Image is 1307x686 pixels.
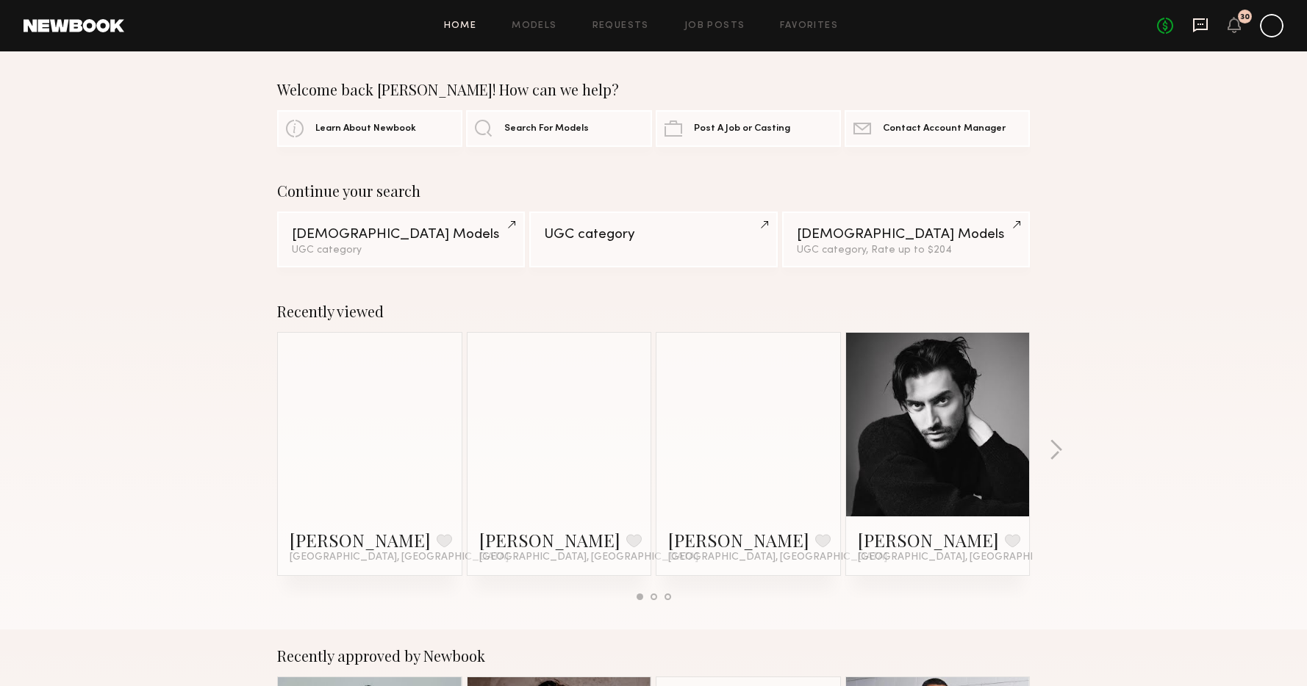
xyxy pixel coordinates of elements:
span: [GEOGRAPHIC_DATA], [GEOGRAPHIC_DATA] [290,552,509,563]
div: UGC category [292,245,510,256]
div: UGC category, Rate up to $204 [797,245,1015,256]
a: Post A Job or Casting [656,110,841,147]
div: [DEMOGRAPHIC_DATA] Models [292,228,510,242]
a: UGC category [529,212,777,267]
span: [GEOGRAPHIC_DATA], [GEOGRAPHIC_DATA] [858,552,1077,563]
span: Learn About Newbook [315,124,416,134]
a: [PERSON_NAME] [290,528,431,552]
span: Post A Job or Casting [694,124,790,134]
div: [DEMOGRAPHIC_DATA] Models [797,228,1015,242]
a: Requests [592,21,649,31]
a: Models [512,21,556,31]
a: [PERSON_NAME] [668,528,809,552]
div: Recently viewed [277,303,1030,320]
span: Search For Models [504,124,589,134]
div: Recently approved by Newbook [277,647,1030,665]
div: 30 [1240,13,1250,21]
span: [GEOGRAPHIC_DATA], [GEOGRAPHIC_DATA] [668,552,887,563]
span: [GEOGRAPHIC_DATA], [GEOGRAPHIC_DATA] [479,552,698,563]
div: Welcome back [PERSON_NAME]! How can we help? [277,81,1030,98]
div: Continue your search [277,182,1030,200]
a: Contact Account Manager [845,110,1030,147]
a: [DEMOGRAPHIC_DATA] ModelsUGC category [277,212,525,267]
a: [PERSON_NAME] [858,528,999,552]
div: UGC category [544,228,762,242]
a: [DEMOGRAPHIC_DATA] ModelsUGC category, Rate up to $204 [782,212,1030,267]
a: Search For Models [466,110,651,147]
a: Learn About Newbook [277,110,462,147]
a: Favorites [780,21,838,31]
a: [PERSON_NAME] [479,528,620,552]
a: Home [444,21,477,31]
a: Job Posts [684,21,745,31]
span: Contact Account Manager [883,124,1006,134]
